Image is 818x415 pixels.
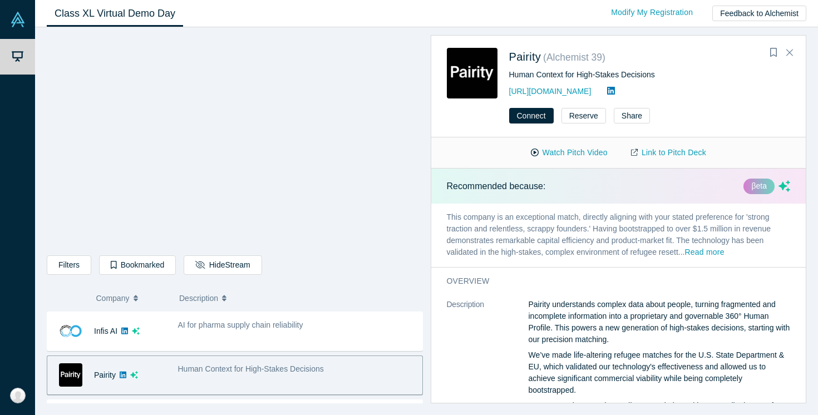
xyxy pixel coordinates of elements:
[94,327,117,335] a: Infis AI
[179,286,218,310] span: Description
[447,180,546,193] p: Recommended because:
[529,349,791,396] p: We’ve made life-altering refugee matches for the U.S. State Department & EU, which validated our ...
[431,204,806,267] p: This company is an exceptional match, directly aligning with your stated preference for 'strong t...
[94,370,116,379] a: Pairity
[132,327,140,335] svg: dsa ai sparkles
[178,364,324,373] span: Human Context for High-Stakes Decisions
[184,255,262,275] button: HideStream
[59,319,82,343] img: Infis AI's Logo
[47,1,183,27] a: Class XL Virtual Demo Day
[59,363,82,387] img: Pairity's Logo
[685,246,725,259] button: Read more
[529,299,791,345] p: Pairity understands complex data about people, turning fragmented and incomplete information into...
[619,143,718,162] a: Link to Pitch Deck
[509,69,791,81] div: Human Context for High-Stakes Decisions
[781,44,798,62] button: Close
[47,255,91,275] button: Filters
[599,3,704,22] a: Modify My Registration
[96,286,130,310] span: Company
[178,320,303,329] span: AI for pharma supply chain reliability
[130,371,138,379] svg: dsa ai sparkles
[509,108,554,123] button: Connect
[778,180,790,192] svg: dsa ai sparkles
[519,143,619,162] button: Watch Pitch Video
[10,388,26,403] img: Farouk Najjar's Account
[712,6,806,21] button: Feedback to Alchemist
[99,255,176,275] button: Bookmarked
[447,48,497,98] img: Pairity's Logo
[543,52,605,63] small: ( Alchemist 39 )
[561,108,606,123] button: Reserve
[509,51,541,63] a: Pairity
[10,12,26,27] img: Alchemist Vault Logo
[743,179,775,194] div: βeta
[614,108,650,123] button: Share
[447,275,775,287] h3: overview
[96,286,168,310] button: Company
[766,45,781,61] button: Bookmark
[179,286,415,310] button: Description
[47,36,422,247] iframe: Alchemist Class XL Demo Day: Vault
[509,87,592,96] a: [URL][DOMAIN_NAME]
